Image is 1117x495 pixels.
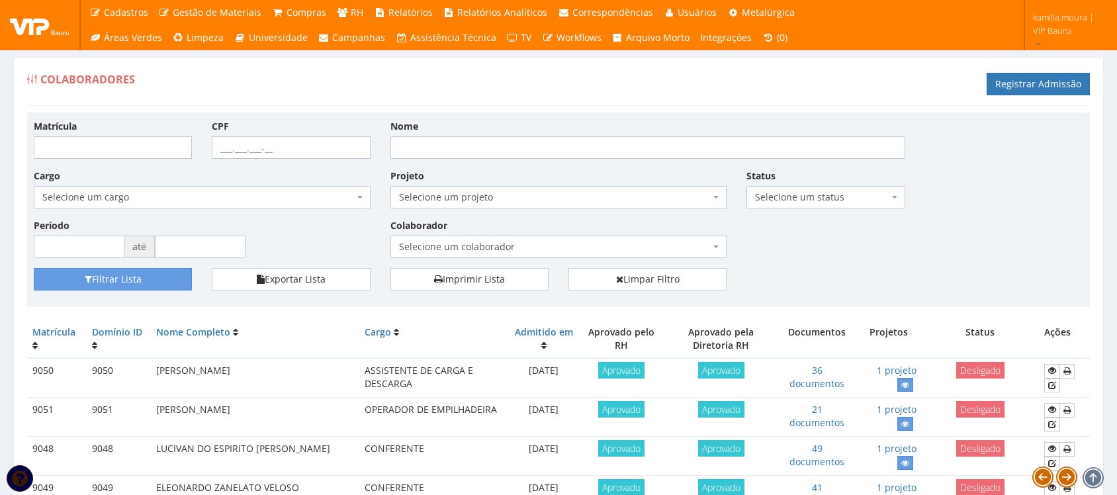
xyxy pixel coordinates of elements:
a: 49 documentos [789,442,844,468]
button: Filtrar Lista [34,268,192,291]
a: 21 documentos [789,403,844,429]
a: Matrícula [32,326,75,338]
span: Selecione um cargo [42,191,354,204]
img: logo [10,15,69,35]
span: Relatórios Analíticos [457,6,547,19]
span: Universidade [249,31,308,44]
a: Arquivo Morto [607,25,695,50]
span: Gestão de Materiais [173,6,261,19]
label: Colaborador [390,219,447,232]
td: [PERSON_NAME] [151,398,360,437]
a: 1 projeto [877,442,916,455]
span: Workflows [557,31,602,44]
td: CONFERENTE [359,437,508,476]
th: Aprovado pela Diretoria RH [663,320,779,358]
td: 9051 [87,398,151,437]
a: Assistência Técnica [390,25,502,50]
th: Status [922,320,1039,358]
a: Nome Completo [156,326,230,338]
a: Domínio ID [92,326,142,338]
a: Campanhas [313,25,391,50]
span: Aprovado [698,401,744,418]
td: [DATE] [508,398,579,437]
span: Selecione um cargo [34,186,371,208]
td: 9051 [27,398,87,437]
span: Cadastros [104,6,148,19]
span: Desligado [956,401,1005,418]
a: 1 projeto [877,364,916,377]
td: 9048 [87,437,151,476]
a: 1 projeto [877,481,916,494]
span: Compras [287,6,326,19]
a: Áreas Verdes [84,25,167,50]
span: Integrações [700,31,752,44]
span: Limpeza [187,31,224,44]
td: OPERADOR DE EMPILHADEIRA [359,398,508,437]
a: Imprimir Lista [390,268,549,291]
span: Selecione um status [746,186,905,208]
label: Projeto [390,169,424,183]
a: (0) [757,25,793,50]
span: RH [351,6,363,19]
a: Integrações [695,25,757,50]
span: TV [521,31,531,44]
span: Aprovado [598,440,645,457]
span: Selecione um projeto [399,191,711,204]
span: até [124,236,155,258]
td: [PERSON_NAME] [151,358,360,398]
a: Admitido em [515,326,573,338]
th: Ações [1039,320,1090,358]
span: kamilla.moura | VIP Bauru [1033,11,1100,37]
span: Campanhas [332,31,385,44]
span: Relatórios [388,6,433,19]
td: 9050 [87,358,151,398]
td: 9050 [27,358,87,398]
span: Selecione um status [755,191,888,204]
span: Assistência Técnica [410,31,496,44]
td: LUCIVAN DO ESPIRITO [PERSON_NAME] [151,437,360,476]
label: Status [746,169,776,183]
a: 36 documentos [789,364,844,390]
a: 1 projeto [877,403,916,416]
td: ASSISTENTE DE CARGA E DESCARGA [359,358,508,398]
span: Aprovado [698,440,744,457]
label: Matrícula [34,120,77,133]
td: [DATE] [508,358,579,398]
th: Aprovado pelo RH [579,320,663,358]
span: Arquivo Morto [626,31,690,44]
span: Aprovado [598,401,645,418]
span: Aprovado [698,362,744,379]
input: ___.___.___-__ [212,136,370,159]
button: Exportar Lista [212,268,370,291]
a: Cargo [365,326,391,338]
span: Selecione um colaborador [399,240,711,253]
th: Projetos [855,320,921,358]
a: Registrar Admissão [987,73,1090,95]
span: Correspondências [572,6,653,19]
span: Metalúrgica [742,6,795,19]
label: Nome [390,120,418,133]
span: Aprovado [598,362,645,379]
td: 9048 [27,437,87,476]
span: Desligado [956,440,1005,457]
label: CPF [212,120,229,133]
span: (0) [777,31,787,44]
td: [DATE] [508,437,579,476]
a: Limpar Filtro [568,268,727,291]
a: Workflows [537,25,607,50]
label: Cargo [34,169,60,183]
label: Período [34,219,69,232]
span: Áreas Verdes [104,31,162,44]
span: Colaboradores [40,72,135,87]
a: Universidade [229,25,313,50]
span: Selecione um projeto [390,186,727,208]
span: Usuários [678,6,717,19]
th: Documentos [779,320,855,358]
span: Desligado [956,362,1005,379]
a: TV [502,25,537,50]
span: Selecione um colaborador [390,236,727,258]
a: Limpeza [167,25,230,50]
